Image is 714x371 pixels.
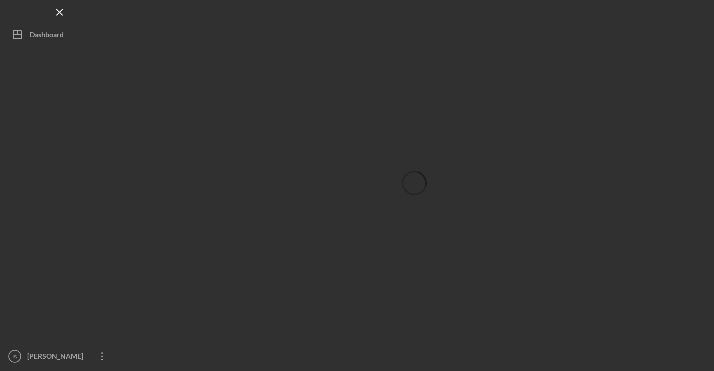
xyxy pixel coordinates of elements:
[12,354,17,359] text: IS
[30,25,64,47] div: Dashboard
[5,25,115,45] button: Dashboard
[5,346,115,366] button: IS[PERSON_NAME]
[25,346,90,369] div: [PERSON_NAME]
